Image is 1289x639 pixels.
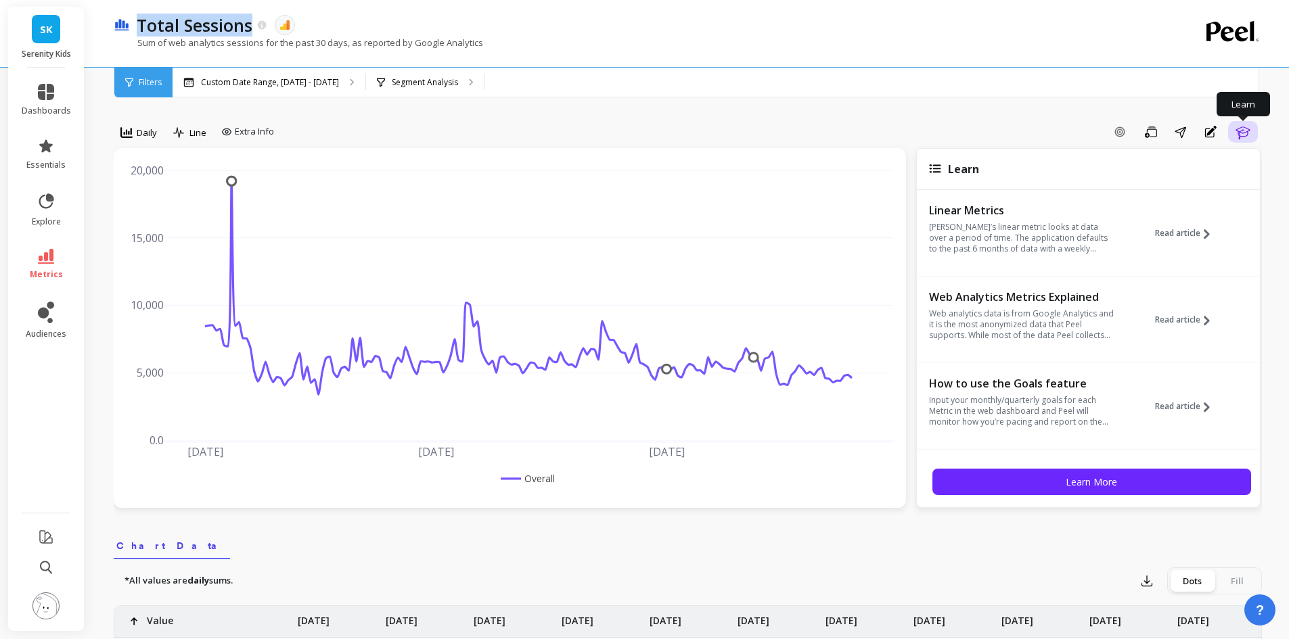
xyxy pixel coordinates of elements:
[114,528,1262,559] nav: Tabs
[298,606,330,628] p: [DATE]
[1155,289,1220,351] button: Read article
[1256,600,1264,619] span: ?
[114,37,483,49] p: Sum of web analytics sessions for the past 30 days, as reported by Google Analytics
[1155,314,1200,325] span: Read article
[474,606,505,628] p: [DATE]
[114,19,130,32] img: header icon
[1066,475,1117,488] span: Learn More
[1089,606,1121,628] p: [DATE]
[913,606,945,628] p: [DATE]
[201,77,339,88] p: Custom Date Range, [DATE] - [DATE]
[187,574,209,586] strong: daily
[929,395,1115,427] p: Input your monthly/quarterly goals for each Metric in the web dashboard and Peel will monitor how...
[32,216,61,227] span: explore
[929,204,1115,217] p: Linear Metrics
[738,606,769,628] p: [DATE]
[147,606,173,628] p: Value
[137,14,252,37] p: Total Sessions
[116,539,227,552] span: Chart Data
[1155,375,1220,437] button: Read article
[1170,570,1215,592] div: Dots
[22,105,71,116] span: dashboards
[1155,401,1200,412] span: Read article
[32,592,60,619] img: profile picture
[137,126,157,139] span: Daily
[1177,606,1209,628] p: [DATE]
[929,290,1115,304] p: Web Analytics Metrics Explained
[26,329,66,339] span: audiences
[932,469,1251,495] button: Learn More
[40,22,53,37] span: SK
[30,269,63,280] span: metrics
[948,162,979,176] span: Learn
[826,606,857,628] p: [DATE]
[929,308,1115,341] p: Web analytics data is from Google Analytics and it is the most anonymized data that Peel supports...
[125,574,233,588] p: *All values are sums.
[1228,121,1258,143] button: Learn
[139,77,162,88] span: Filters
[1215,570,1259,592] div: Fill
[392,77,458,88] p: Segment Analysis
[1244,594,1275,625] button: ?
[1001,606,1033,628] p: [DATE]
[1155,202,1220,264] button: Read article
[650,606,681,628] p: [DATE]
[929,377,1115,390] p: How to use the Goals feature
[1155,228,1200,239] span: Read article
[235,125,274,139] span: Extra Info
[386,606,417,628] p: [DATE]
[22,49,71,60] p: Serenity Kids
[279,19,291,31] img: api.google_analytics_4.svg
[26,160,66,170] span: essentials
[189,126,206,139] span: Line
[562,606,593,628] p: [DATE]
[929,222,1115,254] p: [PERSON_NAME]’s linear metric looks at data over a period of time. The application defaults to th...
